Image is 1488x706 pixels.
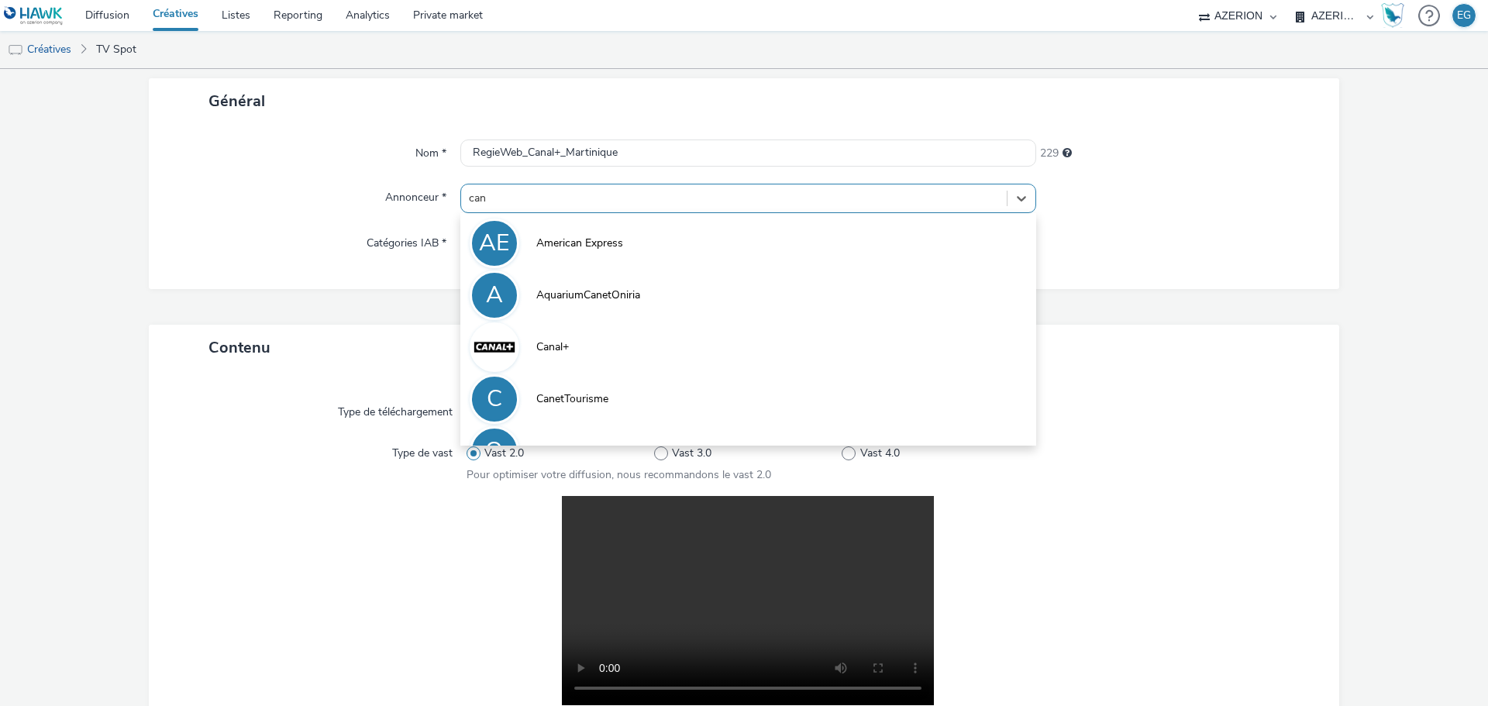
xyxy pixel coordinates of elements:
[467,467,771,482] span: Pour optimiser votre diffusion, nous recommandons le vast 2.0
[1457,4,1471,27] div: EG
[536,288,640,303] span: AquariumCanetOniria
[409,139,453,161] label: Nom *
[536,236,623,251] span: American Express
[1381,3,1410,28] a: Hawk Academy
[460,139,1036,167] input: Nom
[472,325,517,370] img: Canal+
[4,6,64,26] img: undefined Logo
[536,391,608,407] span: CanetTourisme
[208,91,265,112] span: Général
[379,184,453,205] label: Annonceur *
[1063,146,1072,161] div: 255 caractères maximum
[1040,146,1059,161] span: 229
[88,31,144,68] a: TV Spot
[332,398,459,420] label: Type de téléchargement
[479,222,509,265] div: AE
[386,439,459,461] label: Type de vast
[486,274,503,317] div: A
[487,377,502,421] div: C
[8,43,23,58] img: tv
[536,339,569,355] span: Canal+
[484,446,524,461] span: Vast 2.0
[208,337,270,358] span: Contenu
[360,229,453,251] label: Catégories IAB *
[1381,3,1404,28] img: Hawk Academy
[672,446,711,461] span: Vast 3.0
[536,443,673,459] span: OrchestreNationalDeCannes
[485,429,503,473] div: O
[860,446,900,461] span: Vast 4.0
